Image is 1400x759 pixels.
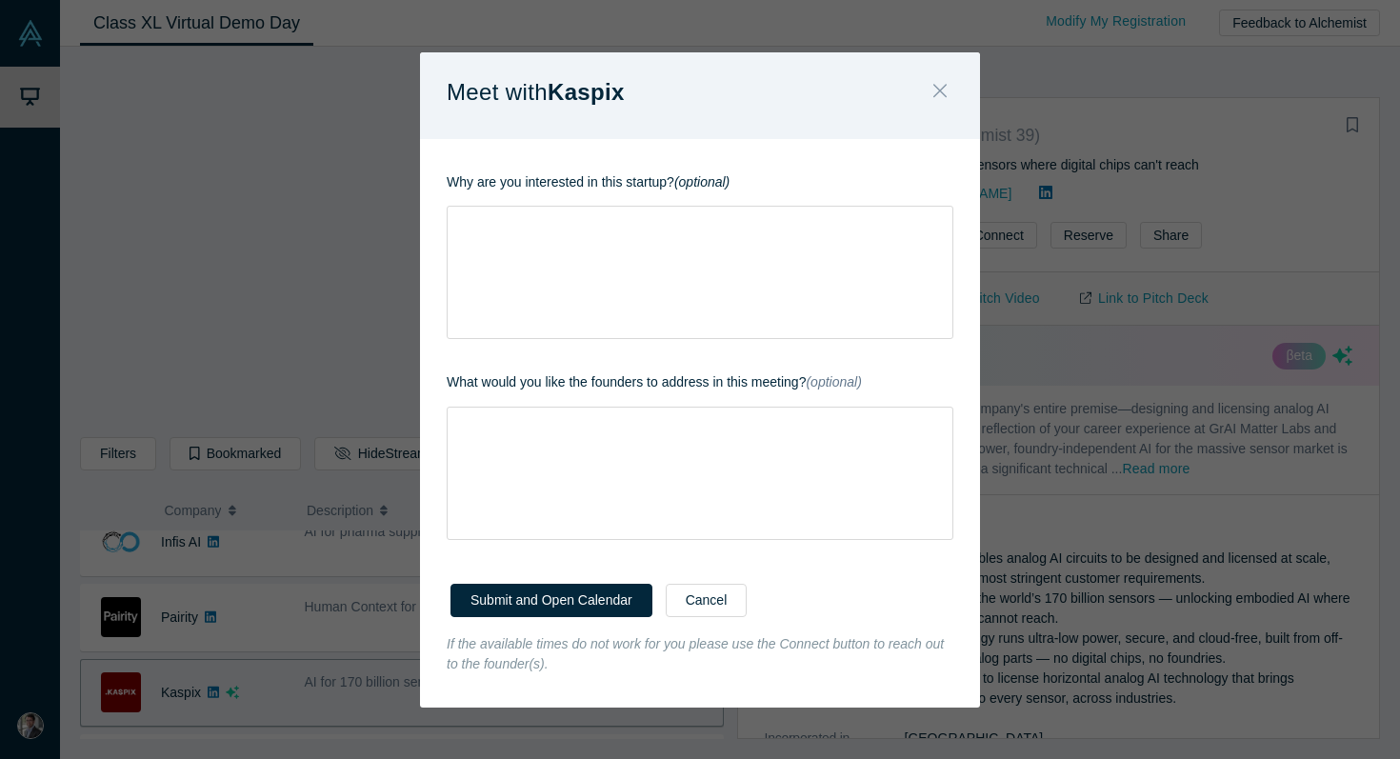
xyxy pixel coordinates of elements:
label: What would you like the founders to address in this meeting? [447,372,862,392]
div: rdw-wrapper [447,407,953,540]
div: rdw-editor [460,413,941,433]
button: Close [920,72,960,113]
strong: Kaspix [548,79,625,105]
button: Submit and Open Calendar [450,584,652,617]
strong: (optional) [674,174,730,190]
em: (optional) [806,374,861,389]
div: rdw-editor [460,212,941,232]
div: rdw-wrapper [447,206,953,339]
p: Why are you interested in this startup? [447,172,953,192]
p: Meet with [447,72,625,112]
div: If the available times do not work for you please use the Connect button to reach out to the foun... [420,634,980,708]
button: Cancel [666,584,748,617]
